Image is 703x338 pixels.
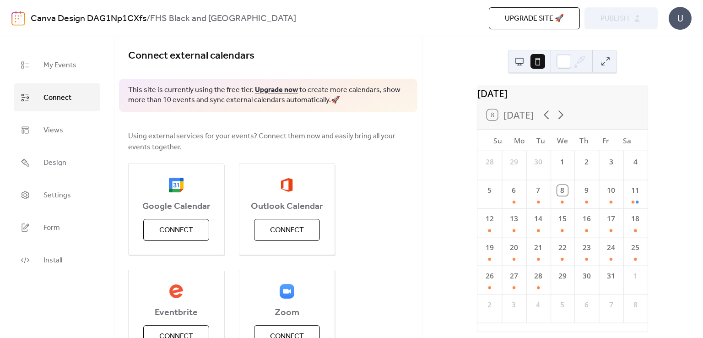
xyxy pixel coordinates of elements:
[169,284,184,299] img: eventbrite
[270,225,304,236] span: Connect
[14,246,100,274] a: Install
[43,58,76,72] span: My Events
[43,123,63,137] span: Views
[573,130,595,151] div: Th
[43,91,71,105] span: Connect
[43,221,60,235] span: Form
[484,300,495,310] div: 2
[128,46,254,66] span: Connect external calendars
[505,13,564,24] span: Upgrade site 🚀
[484,157,495,167] div: 28
[129,201,224,212] span: Google Calendar
[43,156,66,170] span: Design
[533,242,543,253] div: 21
[254,219,320,241] button: Connect
[557,185,568,196] div: 8
[14,83,100,111] a: Connect
[606,214,616,224] div: 17
[489,7,580,29] button: Upgrade site 🚀
[606,300,616,310] div: 7
[11,11,25,26] img: logo
[484,185,495,196] div: 5
[255,83,298,97] a: Upgrade now
[557,214,568,224] div: 15
[630,300,641,310] div: 8
[606,185,616,196] div: 10
[630,185,641,196] div: 11
[582,157,592,167] div: 2
[582,242,592,253] div: 23
[557,157,568,167] div: 1
[557,242,568,253] div: 22
[239,201,335,212] span: Outlook Calendar
[484,214,495,224] div: 12
[280,284,294,299] img: zoom
[150,10,296,27] b: FHS Black and [GEOGRAPHIC_DATA]
[143,219,209,241] button: Connect
[630,242,641,253] div: 25
[508,214,519,224] div: 13
[533,214,543,224] div: 14
[169,178,184,192] img: google
[616,130,638,151] div: Sa
[533,300,543,310] div: 4
[14,181,100,209] a: Settings
[557,271,568,281] div: 29
[533,271,543,281] div: 28
[582,271,592,281] div: 30
[508,185,519,196] div: 6
[669,7,692,30] div: U
[533,185,543,196] div: 7
[533,157,543,167] div: 30
[14,148,100,176] a: Design
[281,178,293,192] img: outlook
[530,130,552,151] div: Tu
[582,185,592,196] div: 9
[630,271,641,281] div: 1
[159,225,193,236] span: Connect
[606,157,616,167] div: 3
[595,130,616,151] div: Fr
[508,130,530,151] div: Mo
[128,131,408,153] span: Using external services for your events? Connect them now and easily bring all your events together.
[128,85,408,106] span: This site is currently using the free tier. to create more calendars, show more than 10 events an...
[508,271,519,281] div: 27
[146,10,150,27] b: /
[31,10,146,27] a: Canva Design DAG1Np1CXfs
[606,271,616,281] div: 31
[508,157,519,167] div: 29
[508,300,519,310] div: 3
[477,86,648,100] div: [DATE]
[43,253,62,267] span: Install
[14,51,100,79] a: My Events
[582,214,592,224] div: 16
[582,300,592,310] div: 6
[487,130,508,151] div: Su
[606,242,616,253] div: 24
[14,116,100,144] a: Views
[484,242,495,253] div: 19
[557,300,568,310] div: 5
[630,157,641,167] div: 4
[43,188,71,202] span: Settings
[14,213,100,241] a: Form
[552,130,573,151] div: We
[129,307,224,318] span: Eventbrite
[630,214,641,224] div: 18
[239,307,335,318] span: Zoom
[484,271,495,281] div: 26
[508,242,519,253] div: 20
